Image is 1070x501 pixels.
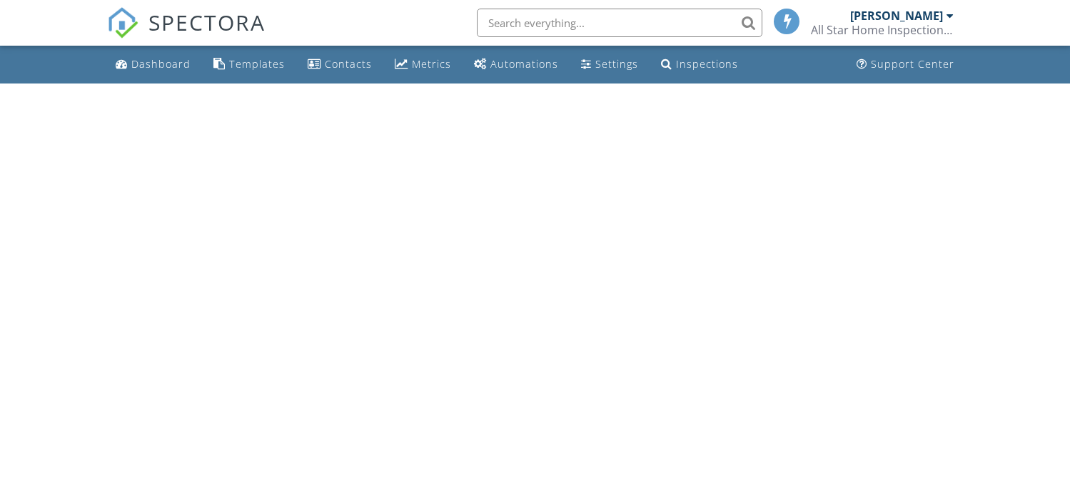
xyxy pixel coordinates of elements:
[389,51,457,78] a: Metrics
[325,57,372,71] div: Contacts
[575,51,644,78] a: Settings
[148,7,266,37] span: SPECTORA
[412,57,451,71] div: Metrics
[811,23,954,37] div: All Star Home Inspections, LLC
[595,57,638,71] div: Settings
[850,9,943,23] div: [PERSON_NAME]
[871,57,954,71] div: Support Center
[131,57,191,71] div: Dashboard
[468,51,564,78] a: Automations (Basic)
[229,57,285,71] div: Templates
[208,51,291,78] a: Templates
[676,57,738,71] div: Inspections
[477,9,762,37] input: Search everything...
[107,7,138,39] img: The Best Home Inspection Software - Spectora
[490,57,558,71] div: Automations
[302,51,378,78] a: Contacts
[110,51,196,78] a: Dashboard
[655,51,744,78] a: Inspections
[107,19,266,49] a: SPECTORA
[851,51,960,78] a: Support Center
